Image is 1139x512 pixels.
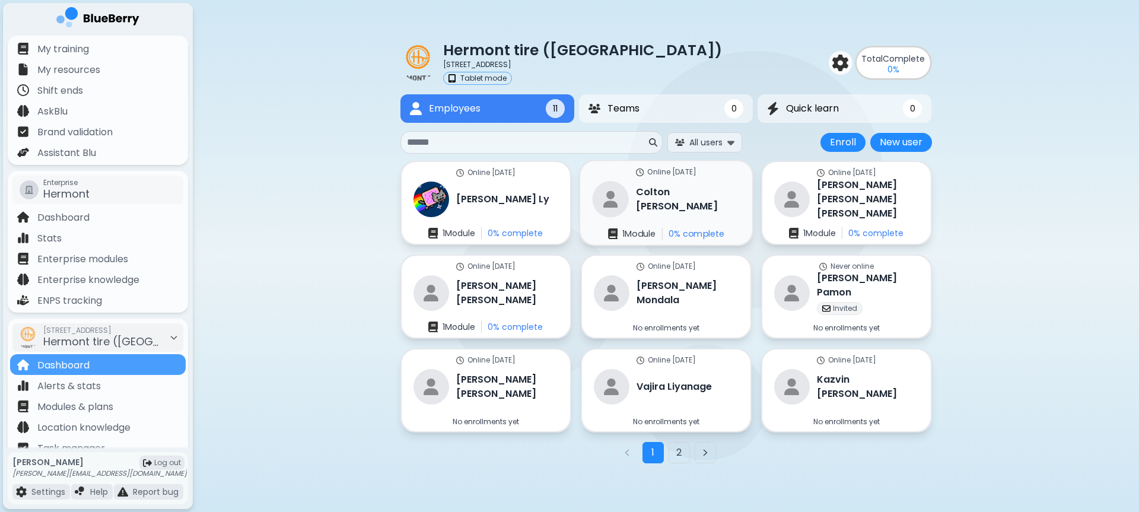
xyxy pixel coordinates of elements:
p: Help [90,486,108,497]
p: 0 % complete [488,228,543,238]
h3: [PERSON_NAME] Mondala [637,279,739,307]
a: online statusOnline [DATE]restaurantKazvin [PERSON_NAME]No enrollments yet [761,348,932,433]
p: No enrollments yet [813,323,880,333]
span: [STREET_ADDRESS] [43,326,162,335]
img: enrollments [428,322,438,332]
p: Online [DATE] [648,262,696,271]
img: expand [727,136,734,148]
p: 0 % complete [848,228,903,238]
button: Go to page 1 [642,442,664,463]
p: 1 Module [443,322,475,332]
button: Next page [695,442,716,463]
span: 11 [553,103,558,114]
p: Task manager [37,441,105,456]
a: online statusOnline [DATE]profile image[PERSON_NAME] Lyenrollments1Module0% complete [400,161,571,245]
img: restaurant [413,369,449,405]
h3: [PERSON_NAME] [PERSON_NAME] [456,279,558,307]
p: Online [DATE] [467,262,516,271]
p: Enterprise knowledge [37,273,139,287]
a: online statusOnline [DATE]restaurant[PERSON_NAME] MondalaNo enrollments yet [581,255,752,339]
img: file icon [17,43,29,55]
img: online status [456,357,464,364]
img: file icon [117,486,128,497]
button: EmployeesEmployees11 [400,94,574,123]
img: file icon [17,105,29,117]
a: online statusOnline [DATE]restaurantColton [PERSON_NAME]enrollments1Module0% complete [579,160,753,246]
p: No enrollments yet [813,417,880,427]
p: 0 % complete [488,322,543,332]
p: Online [DATE] [467,355,516,365]
p: My resources [37,63,100,77]
img: online status [819,263,827,271]
img: online status [637,263,644,271]
p: My training [37,42,89,56]
img: settings [832,55,849,71]
h3: [PERSON_NAME] Ly [456,192,549,206]
p: AskBlu [37,104,68,119]
img: restaurant [774,275,810,311]
img: online status [817,357,825,364]
h3: [PERSON_NAME] [PERSON_NAME] [PERSON_NAME] [817,178,919,221]
img: file icon [17,442,29,454]
img: file icon [17,359,29,371]
img: file icon [17,211,29,223]
p: Invited [833,304,857,313]
span: Enterprise [43,178,90,187]
span: All users [689,137,723,148]
button: Go to page 2 [669,442,690,463]
img: file icon [17,274,29,285]
p: No enrollments yet [633,417,699,427]
h3: [PERSON_NAME] Pamon [817,271,919,300]
img: invited [822,304,831,313]
p: 1 Module [803,228,836,238]
img: restaurant [592,181,628,217]
p: No enrollments yet [453,417,519,427]
span: Quick learn [786,101,839,116]
img: online status [456,169,464,177]
img: file icon [17,380,29,392]
img: search icon [649,138,657,147]
p: Online [DATE] [648,355,696,365]
a: online statusOnline [DATE]restaurant[PERSON_NAME] [PERSON_NAME]No enrollments yet [400,348,571,433]
p: Online [DATE] [828,168,876,177]
p: Hermont tire ([GEOGRAPHIC_DATA]) [443,40,722,60]
h3: Kazvin [PERSON_NAME] [817,373,919,401]
img: file icon [17,421,29,433]
a: online statusOnline [DATE]restaurantVajira LiyanageNo enrollments yet [581,348,752,433]
p: Never online [831,262,874,271]
img: restaurant [594,275,629,311]
img: enrollments [607,228,617,240]
span: Hermont tire ([GEOGRAPHIC_DATA]) [43,334,237,349]
p: Location knowledge [37,421,131,435]
p: Settings [31,486,65,497]
a: online statusOnline [DATE]restaurant[PERSON_NAME] [PERSON_NAME]enrollments1Module0% complete [400,255,571,339]
img: company thumbnail [400,45,436,81]
button: Previous page [616,442,638,463]
img: company thumbnail [17,327,39,348]
p: [STREET_ADDRESS] [443,60,511,69]
img: restaurant [413,275,449,311]
a: online statusNever onlinerestaurant[PERSON_NAME] PamoninvitedInvitedNo enrollments yet [761,255,932,339]
p: 1 Module [443,228,475,238]
a: online statusOnline [DATE]restaurant[PERSON_NAME] [PERSON_NAME] [PERSON_NAME]enrollments1Module0%... [761,161,932,245]
img: Teams [588,104,600,113]
img: restaurant [774,182,810,217]
p: Modules & plans [37,400,113,414]
p: Enterprise modules [37,252,128,266]
button: Enroll [820,133,866,152]
img: file icon [75,486,85,497]
img: file icon [17,147,29,158]
span: Hermont [43,186,90,201]
h3: Vajira Liyanage [637,380,712,394]
img: online status [817,169,825,177]
img: tablet [448,74,456,82]
p: Dashboard [37,358,90,373]
img: profile image [413,182,449,217]
span: Log out [154,458,181,468]
img: logout [143,459,152,468]
img: file icon [17,400,29,412]
p: Assistant Blu [37,146,96,160]
img: file icon [17,126,29,138]
p: Report bug [133,486,179,497]
p: Online [DATE] [647,167,696,177]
